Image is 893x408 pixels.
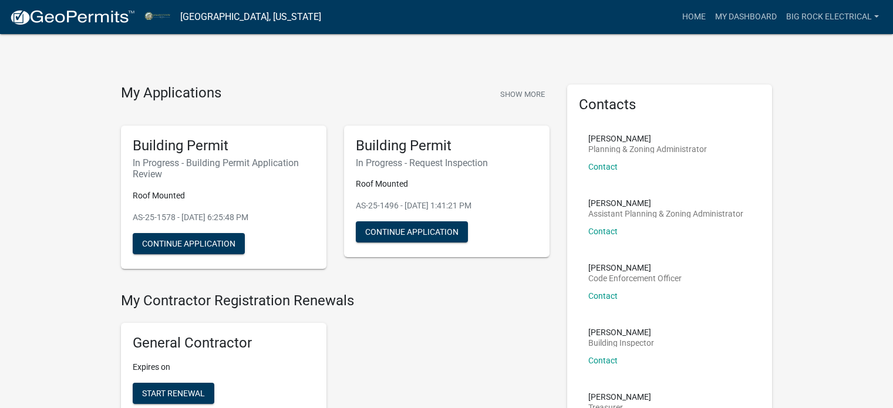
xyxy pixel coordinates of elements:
p: Planning & Zoning Administrator [588,145,707,153]
img: Miami County, Indiana [144,9,171,25]
h4: My Applications [121,85,221,102]
h4: My Contractor Registration Renewals [121,292,550,309]
p: AS-25-1496 - [DATE] 1:41:21 PM [356,200,538,212]
a: Home [678,6,710,28]
a: Contact [588,291,618,301]
h5: Building Permit [133,137,315,154]
p: [PERSON_NAME] [588,264,682,272]
p: Code Enforcement Officer [588,274,682,282]
p: [PERSON_NAME] [588,328,654,336]
p: [PERSON_NAME] [588,134,707,143]
p: Assistant Planning & Zoning Administrator [588,210,743,218]
span: Start Renewal [142,389,205,398]
a: [GEOGRAPHIC_DATA], [US_STATE] [180,7,321,27]
a: Big Rock Electrical [781,6,884,28]
button: Continue Application [133,233,245,254]
h5: Contacts [579,96,761,113]
p: AS-25-1578 - [DATE] 6:25:48 PM [133,211,315,224]
p: Building Inspector [588,339,654,347]
button: Continue Application [356,221,468,242]
a: Contact [588,162,618,171]
p: [PERSON_NAME] [588,393,651,401]
button: Start Renewal [133,383,214,404]
p: Roof Mounted [133,190,315,202]
a: Contact [588,356,618,365]
a: My Dashboard [710,6,781,28]
h5: Building Permit [356,137,538,154]
p: Roof Mounted [356,178,538,190]
h6: In Progress - Building Permit Application Review [133,157,315,180]
h6: In Progress - Request Inspection [356,157,538,168]
p: Expires on [133,361,315,373]
a: Contact [588,227,618,236]
button: Show More [496,85,550,104]
h5: General Contractor [133,335,315,352]
p: [PERSON_NAME] [588,199,743,207]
